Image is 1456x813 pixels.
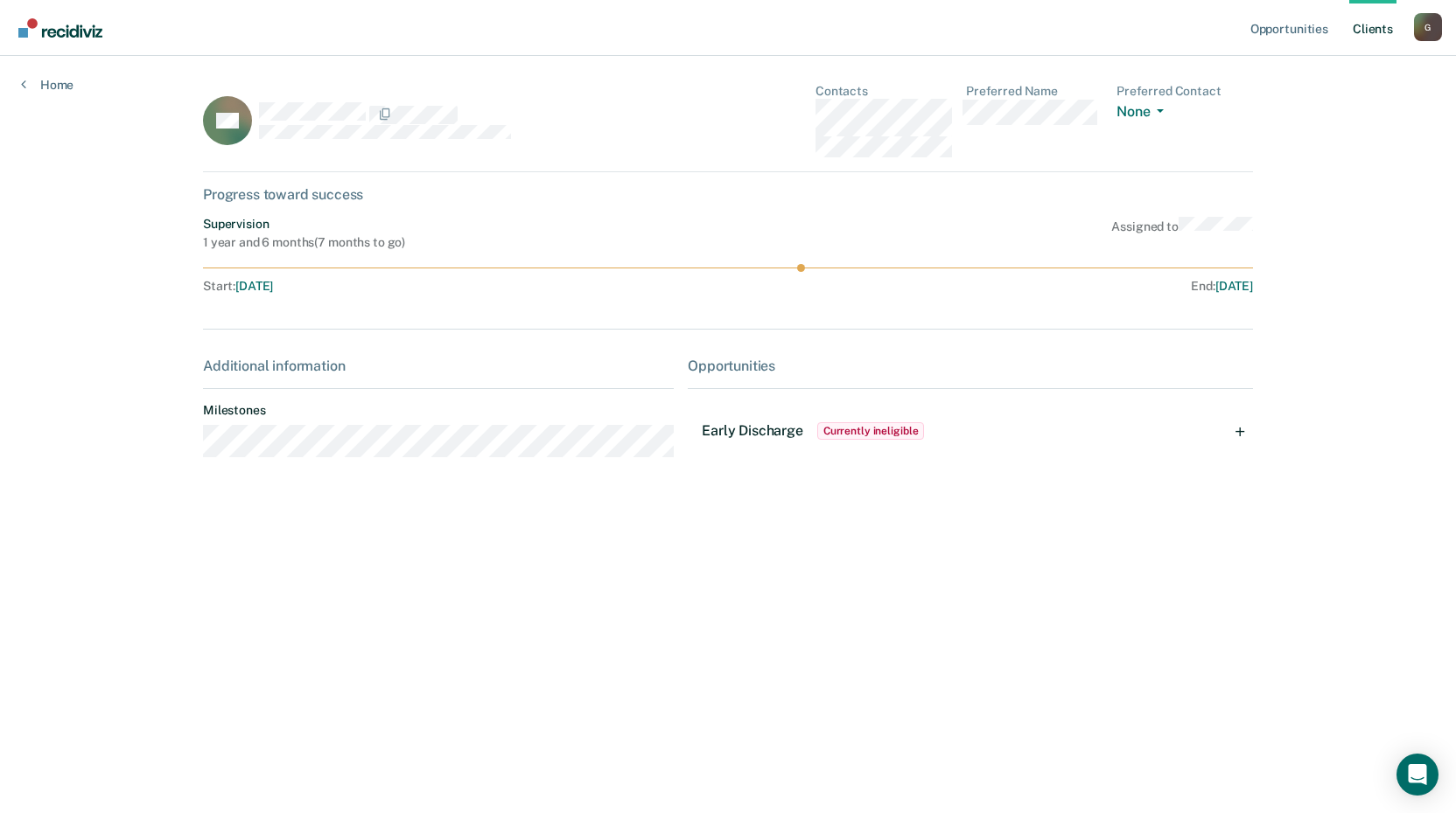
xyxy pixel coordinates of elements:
div: Start : [203,279,729,294]
button: Profile dropdown button [1414,13,1442,41]
dt: Preferred Name [966,84,1102,99]
div: Assigned to [1111,217,1253,250]
dt: Milestones [203,403,674,418]
dt: Contacts [815,84,952,99]
span: Currently ineligible [817,422,925,440]
a: Home [21,77,73,93]
div: Progress toward success [203,186,1253,203]
span: [DATE] [1215,279,1253,293]
img: Recidiviz [18,18,102,38]
div: Opportunities [688,358,1253,374]
div: Supervision [203,217,405,232]
div: End : [736,279,1253,294]
div: 1 year and 6 months ( 7 months to go ) [203,235,405,250]
span: Early Discharge [702,422,803,439]
dt: Preferred Contact [1116,84,1253,99]
div: Open Intercom Messenger [1396,754,1438,796]
span: [DATE] [235,279,273,293]
div: G [1414,13,1442,41]
button: None [1116,103,1171,123]
div: Early DischargeCurrently ineligible [688,403,1253,459]
div: Additional information [203,358,674,374]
